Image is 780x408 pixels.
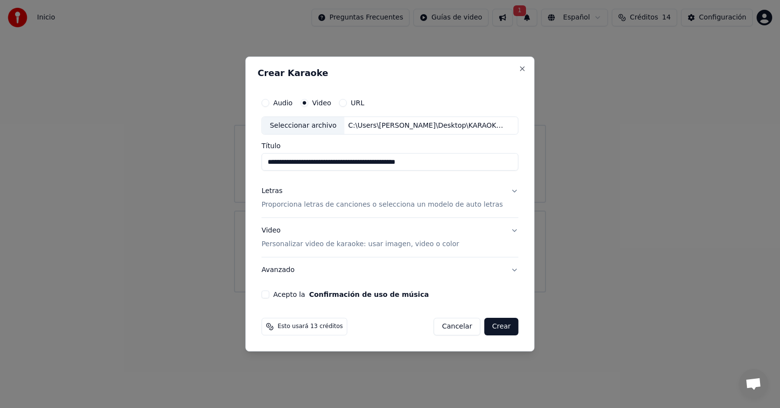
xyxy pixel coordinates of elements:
[261,200,503,210] p: Proporciona letras de canciones o selecciona un modelo de auto letras
[351,99,364,106] label: URL
[309,291,429,298] button: Acepto la
[261,218,518,257] button: VideoPersonalizar video de karaoke: usar imagen, video o color
[273,99,292,106] label: Audio
[277,323,343,330] span: Esto usará 13 créditos
[261,239,459,249] p: Personalizar video de karaoke: usar imagen, video o color
[261,226,459,250] div: Video
[261,143,518,150] label: Título
[344,121,510,131] div: C:\Users\[PERSON_NAME]\Desktop\KARAOKE\Sonora [PERSON_NAME] - [PERSON_NAME] Grandes Éxitos Negro ...
[257,69,522,78] h2: Crear Karaoke
[312,99,331,106] label: Video
[484,318,518,335] button: Crear
[261,187,282,196] div: Letras
[262,117,344,135] div: Seleccionar archivo
[273,291,429,298] label: Acepto la
[434,318,481,335] button: Cancelar
[261,179,518,218] button: LetrasProporciona letras de canciones o selecciona un modelo de auto letras
[261,257,518,283] button: Avanzado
